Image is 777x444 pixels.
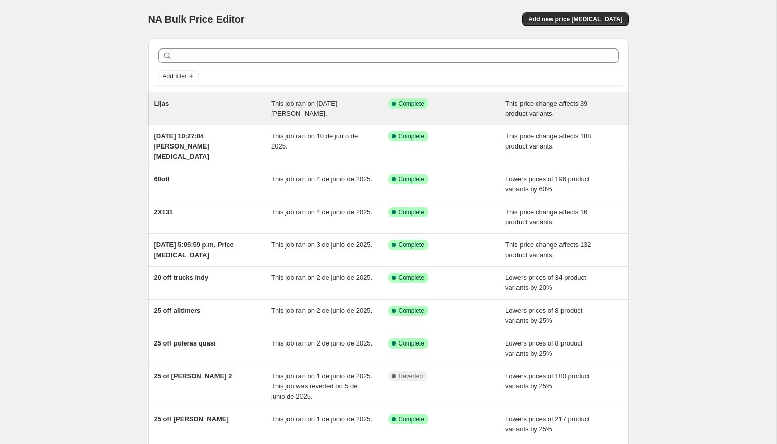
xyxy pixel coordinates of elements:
span: Complete [399,241,424,249]
span: Lowers prices of 180 product variants by 25% [505,372,590,390]
span: Add filter [163,72,187,80]
span: Complete [399,175,424,183]
span: 25 off poleras quasi [154,339,216,347]
span: Complete [399,208,424,216]
span: 2X131 [154,208,174,216]
span: [DATE] 5:05:59 p.m. Price [MEDICAL_DATA] [154,241,234,259]
span: This job ran on 2 de junio de 2025. [271,339,372,347]
span: Lowers prices of 34 product variants by 20% [505,274,586,291]
span: [DATE] 10:27:04 [PERSON_NAME] [MEDICAL_DATA] [154,132,209,160]
span: Complete [399,100,424,108]
span: Complete [399,339,424,348]
span: Lowers prices of 8 product variants by 25% [505,339,582,357]
span: 20 off trucks indy [154,274,209,281]
span: Lowers prices of 196 product variants by 60% [505,175,590,193]
span: Complete [399,274,424,282]
span: This job ran on 10 de junio de 2025. [271,132,358,150]
span: This job ran on 4 de junio de 2025. [271,175,372,183]
button: Add new price [MEDICAL_DATA] [522,12,628,26]
span: Lowers prices of 217 product variants by 25% [505,415,590,433]
span: 25 of [PERSON_NAME] 2 [154,372,232,380]
span: Lowers prices of 8 product variants by 25% [505,307,582,324]
span: Reverted [399,372,423,380]
span: This job ran on 1 de junio de 2025. This job was reverted on 5 de junio de 2025. [271,372,372,400]
span: Add new price [MEDICAL_DATA] [528,15,622,23]
span: This job ran on 2 de junio de 2025. [271,307,372,314]
span: 25 off alltimers [154,307,201,314]
span: 60off [154,175,170,183]
span: This job ran on [DATE][PERSON_NAME]. [271,100,337,117]
span: Complete [399,415,424,423]
span: Complete [399,132,424,140]
span: This job ran on 3 de junio de 2025. [271,241,372,249]
span: NA Bulk Price Editor [148,14,245,25]
span: This job ran on 4 de junio de 2025. [271,208,372,216]
span: Lijas [154,100,169,107]
span: This price change affects 188 product variants. [505,132,591,150]
span: Complete [399,307,424,315]
button: Add filter [158,70,199,82]
span: This job ran on 2 de junio de 2025. [271,274,372,281]
span: This price change affects 16 product variants. [505,208,587,226]
span: This price change affects 132 product variants. [505,241,591,259]
span: This job ran on 1 de junio de 2025. [271,415,372,423]
span: 25 off [PERSON_NAME] [154,415,229,423]
span: This price change affects 39 product variants. [505,100,587,117]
